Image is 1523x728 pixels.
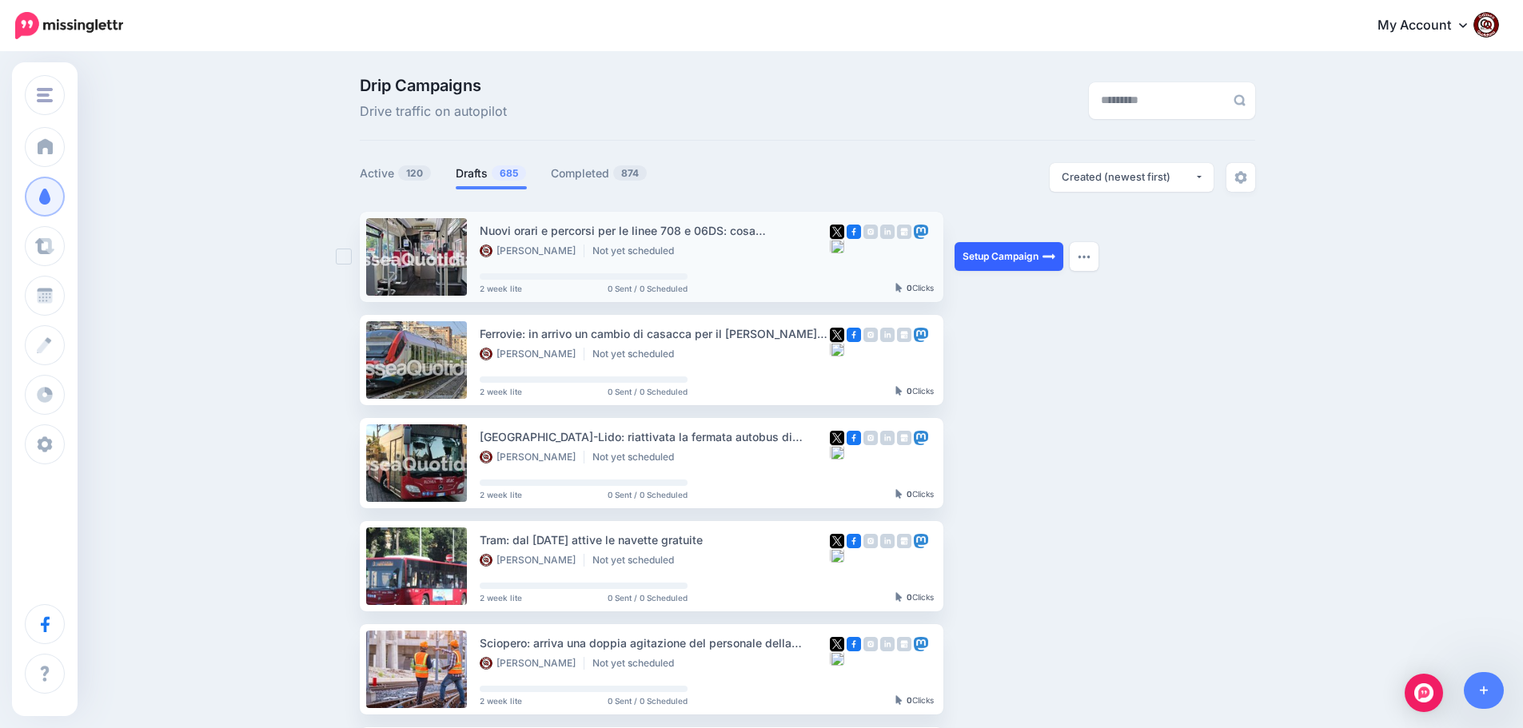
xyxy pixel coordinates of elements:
div: Clicks [895,284,934,293]
img: pointer-grey-darker.png [895,489,903,499]
button: Created (newest first) [1050,163,1214,192]
span: 2 week lite [480,284,522,292]
a: My Account [1362,6,1499,46]
li: [PERSON_NAME] [480,554,584,567]
img: google_business-grey-square.png [897,534,911,548]
img: mastodon-square.png [914,225,928,239]
div: Open Intercom Messenger [1405,674,1443,712]
img: instagram-grey-square.png [863,328,878,342]
li: Not yet scheduled [592,451,682,463]
span: Drip Campaigns [360,78,507,93]
img: arrow-long-right-white.png [1043,250,1055,263]
b: 0 [907,592,912,602]
div: Created (newest first) [1062,169,1194,185]
img: mastodon-square.png [914,637,928,651]
li: Not yet scheduled [592,348,682,360]
span: 874 [613,165,647,181]
div: Ferrovie: in arrivo un cambio di casacca per il [PERSON_NAME] Express [480,324,830,343]
b: 0 [907,283,912,292]
img: instagram-grey-square.png [863,637,878,651]
b: 0 [907,386,912,396]
span: 685 [492,165,526,181]
b: 0 [907,489,912,499]
img: bluesky-grey-square.png [830,548,844,563]
img: instagram-grey-square.png [863,225,878,239]
img: mastodon-square.png [914,431,928,445]
img: bluesky-grey-square.png [830,651,844,666]
img: linkedin-grey-square.png [880,225,895,239]
img: dots.png [1078,254,1090,259]
img: settings-grey.png [1234,171,1247,184]
li: [PERSON_NAME] [480,245,584,257]
div: Tram: dal [DATE] attive le navette gratuite [480,531,830,549]
img: linkedin-grey-square.png [880,431,895,445]
img: pointer-grey-darker.png [895,592,903,602]
span: 0 Sent / 0 Scheduled [608,284,688,292]
div: Nuovi orari e percorsi per le linee 708 e 06DS: cosa [MEDICAL_DATA] da [DATE] [480,221,830,240]
img: google_business-grey-square.png [897,328,911,342]
li: [PERSON_NAME] [480,657,584,670]
img: bluesky-grey-square.png [830,239,844,253]
a: Active120 [360,164,432,183]
div: Clicks [895,593,934,603]
li: Not yet scheduled [592,245,682,257]
img: Missinglettr [15,12,123,39]
img: linkedin-grey-square.png [880,534,895,548]
li: [PERSON_NAME] [480,451,584,463]
img: twitter-square.png [830,534,844,548]
a: Drafts685 [456,164,527,183]
span: 120 [398,165,431,181]
li: [PERSON_NAME] [480,348,584,360]
img: google_business-grey-square.png [897,637,911,651]
img: twitter-square.png [830,637,844,651]
span: 2 week lite [480,388,522,396]
span: 0 Sent / 0 Scheduled [608,388,688,396]
b: 0 [907,695,912,705]
a: Setup Campaign [955,242,1063,271]
li: Not yet scheduled [592,657,682,670]
img: facebook-square.png [847,637,861,651]
div: Clicks [895,387,934,396]
img: twitter-square.png [830,225,844,239]
img: facebook-square.png [847,431,861,445]
img: linkedin-grey-square.png [880,637,895,651]
img: google_business-grey-square.png [897,431,911,445]
img: bluesky-grey-square.png [830,445,844,459]
span: 2 week lite [480,491,522,499]
img: linkedin-grey-square.png [880,328,895,342]
img: twitter-square.png [830,328,844,342]
img: search-grey-6.png [1234,94,1246,106]
img: mastodon-square.png [914,534,928,548]
span: 0 Sent / 0 Scheduled [608,594,688,602]
span: 0 Sent / 0 Scheduled [608,491,688,499]
img: pointer-grey-darker.png [895,283,903,292]
li: Not yet scheduled [592,554,682,567]
img: twitter-square.png [830,431,844,445]
span: Drive traffic on autopilot [360,101,507,122]
img: google_business-grey-square.png [897,225,911,239]
img: pointer-grey-darker.png [895,695,903,705]
div: [GEOGRAPHIC_DATA]-Lido: riattivata la fermata autobus di [GEOGRAPHIC_DATA] [480,428,830,446]
span: 2 week lite [480,594,522,602]
div: Sciopero: arriva una doppia agitazione del personale della manutenzione e degli appalti ferroviari [480,634,830,652]
img: pointer-grey-darker.png [895,386,903,396]
img: instagram-grey-square.png [863,431,878,445]
span: 0 Sent / 0 Scheduled [608,697,688,705]
img: mastodon-square.png [914,328,928,342]
div: Clicks [895,490,934,499]
a: Completed874 [551,164,648,183]
img: menu.png [37,88,53,102]
img: facebook-square.png [847,534,861,548]
img: facebook-square.png [847,225,861,239]
div: Clicks [895,696,934,706]
span: 2 week lite [480,697,522,705]
img: instagram-grey-square.png [863,534,878,548]
img: facebook-square.png [847,328,861,342]
img: bluesky-grey-square.png [830,342,844,356]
